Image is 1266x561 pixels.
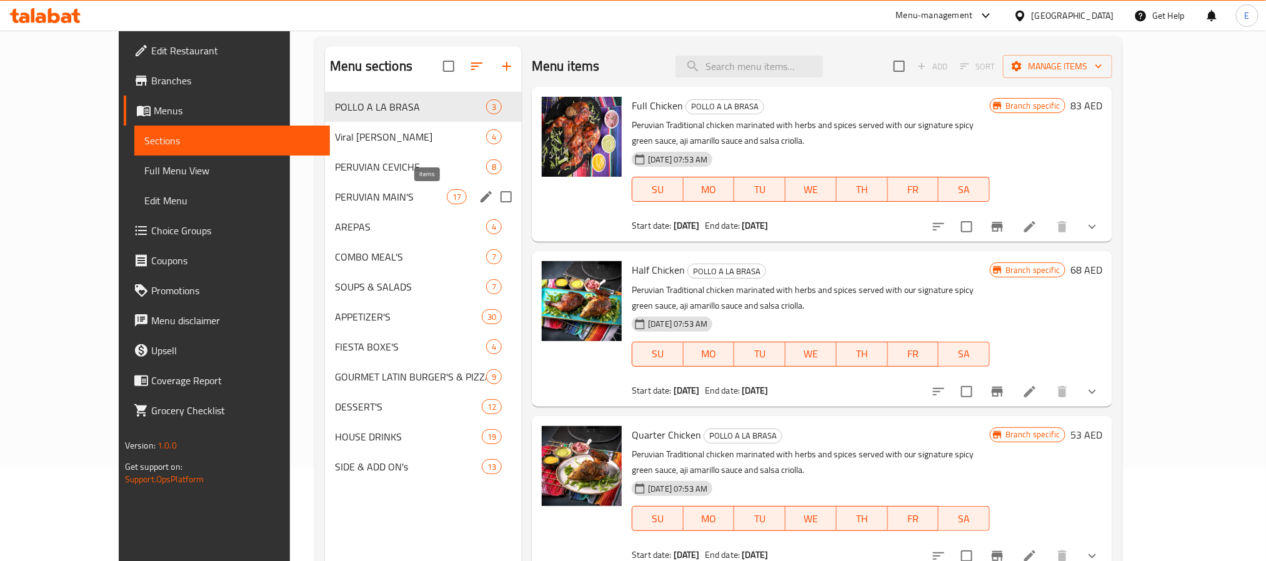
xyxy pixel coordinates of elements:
div: GOURMET LATIN BURGER'S & PIZZA'S [335,369,486,384]
button: WE [785,177,837,202]
button: MO [684,506,735,531]
span: 19 [482,431,501,443]
span: Edit Menu [144,193,320,208]
button: FR [888,506,939,531]
span: WE [790,181,832,199]
span: 4 [487,131,501,143]
span: FR [893,510,934,528]
button: TU [734,342,785,367]
span: SIDE & ADD ON's [335,459,482,474]
span: WE [790,510,832,528]
span: Full Chicken [632,96,683,115]
div: HOUSE DRINKS19 [325,422,522,452]
a: Edit menu item [1022,219,1037,234]
a: Full Menu View [134,156,330,186]
span: TH [842,510,883,528]
span: COMBO MEAL'S [335,249,486,264]
button: MO [684,342,735,367]
span: SOUPS & SALADS [335,279,486,294]
span: FR [893,181,934,199]
h6: 68 AED [1070,261,1102,279]
span: APPETIZER'S [335,309,482,324]
span: Branch specific [1000,264,1065,276]
span: HOUSE DRINKS [335,429,482,444]
div: items [486,159,502,174]
div: items [486,369,502,384]
button: TU [734,506,785,531]
div: items [486,339,502,354]
span: Coupons [151,253,320,268]
a: Grocery Checklist [124,395,330,425]
span: Manage items [1013,59,1102,74]
span: WE [790,345,832,363]
span: E [1245,9,1250,22]
span: AREPAS [335,219,486,234]
div: items [486,279,502,294]
span: Branch specific [1000,429,1065,440]
a: Branches [124,66,330,96]
span: Sections [144,133,320,148]
div: [GEOGRAPHIC_DATA] [1032,9,1114,22]
button: sort-choices [924,377,954,407]
input: search [675,56,823,77]
a: Edit menu item [1022,384,1037,399]
span: Quarter Chicken [632,425,701,444]
span: Add item [912,57,952,76]
button: TH [837,506,888,531]
span: SU [637,510,679,528]
b: [DATE] [674,217,700,234]
a: Support.OpsPlatform [125,471,204,487]
span: FIESTA BOXE'S [335,339,486,354]
div: SIDE & ADD ON's13 [325,452,522,482]
button: sort-choices [924,212,954,242]
h6: 53 AED [1070,426,1102,444]
div: items [486,249,502,264]
span: TU [739,345,780,363]
button: TH [837,342,888,367]
span: [DATE] 07:53 AM [643,483,712,495]
div: PERUVIAN CEVICHE8 [325,152,522,182]
span: [DATE] 07:53 AM [643,154,712,166]
div: DESSERT'S [335,399,482,414]
span: [DATE] 07:53 AM [643,318,712,330]
a: Promotions [124,276,330,305]
div: items [486,129,502,144]
a: Choice Groups [124,216,330,246]
span: SU [637,181,679,199]
span: 4 [487,221,501,233]
span: 1.0.0 [157,437,177,454]
div: POLLO A LA BRASA [335,99,486,114]
a: Sections [134,126,330,156]
img: Quarter Chicken [542,426,622,506]
button: delete [1047,212,1077,242]
span: Coverage Report [151,373,320,388]
a: Upsell [124,335,330,365]
button: show more [1077,212,1107,242]
span: End date: [705,382,740,399]
span: 13 [482,461,501,473]
span: Select all sections [436,53,462,79]
div: POLLO A LA BRASA [685,99,764,114]
span: Promotions [151,283,320,298]
div: items [482,459,502,474]
h6: 83 AED [1070,97,1102,114]
span: Edit Restaurant [151,43,320,58]
div: AREPAS4 [325,212,522,242]
span: TH [842,181,883,199]
span: MO [689,510,730,528]
button: WE [785,506,837,531]
button: TH [837,177,888,202]
span: End date: [705,217,740,234]
button: show more [1077,377,1107,407]
a: Coverage Report [124,365,330,395]
span: SA [944,510,985,528]
span: Start date: [632,217,672,234]
img: Full Chicken [542,97,622,177]
button: SA [939,506,990,531]
div: Viral [PERSON_NAME]4 [325,122,522,152]
div: items [482,429,502,444]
